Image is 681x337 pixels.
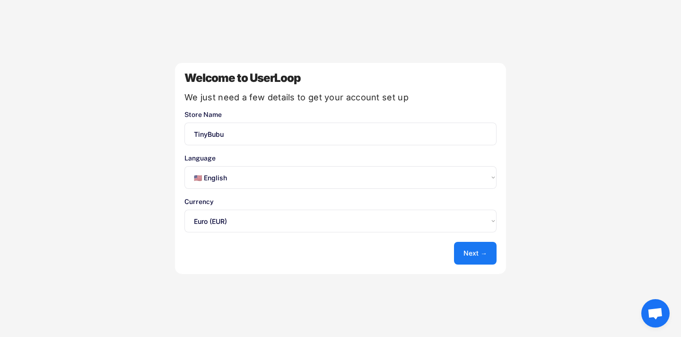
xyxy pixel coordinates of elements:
div: Store Name [184,111,497,118]
input: You store's name [184,123,497,145]
div: Ouvrir le chat [641,299,670,328]
div: Currency [184,198,497,205]
div: Language [184,155,497,161]
button: Next → [454,242,497,265]
div: We just need a few details to get your account set up [184,93,497,102]
div: Welcome to UserLoop [184,72,497,84]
